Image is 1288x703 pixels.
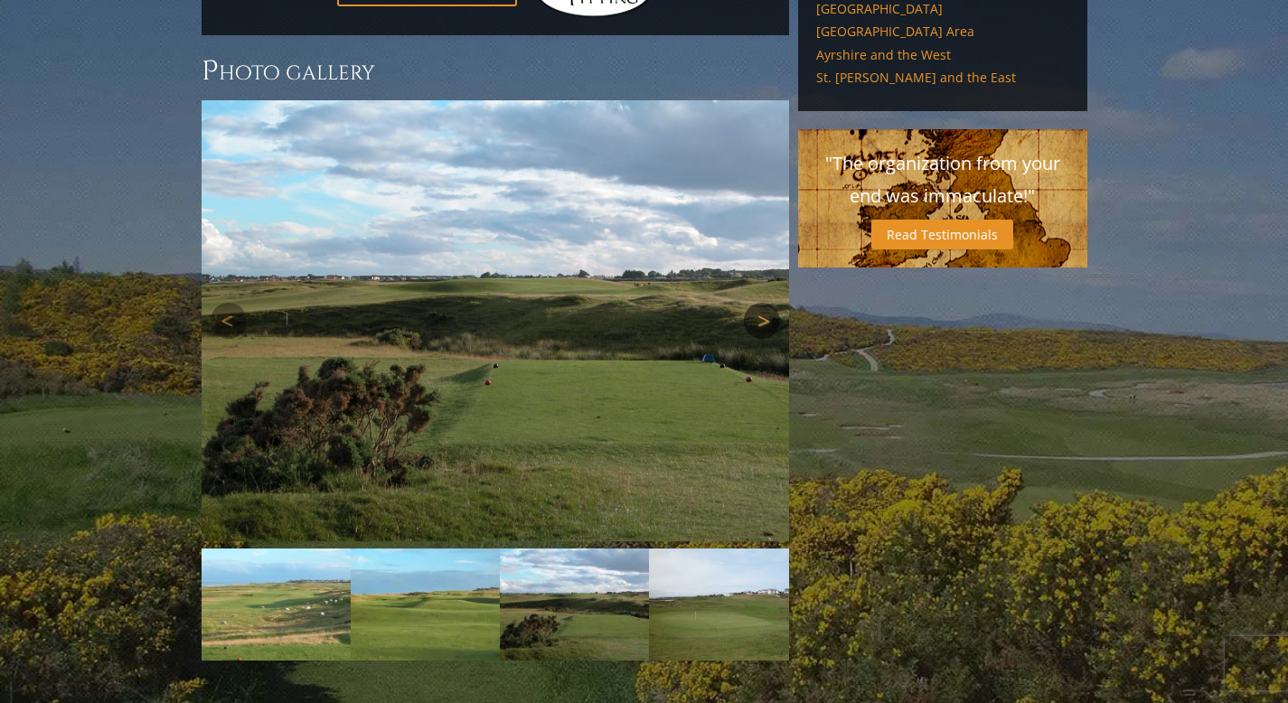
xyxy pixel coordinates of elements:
a: Read Testimonials [871,220,1013,249]
a: [GEOGRAPHIC_DATA] Area [816,23,1069,40]
p: "The organization from your end was immaculate!" [816,147,1069,212]
a: Previous [211,303,247,339]
a: St. [PERSON_NAME] and the East [816,70,1069,86]
a: Next [744,303,780,339]
a: Ayrshire and the West [816,47,1069,63]
h3: Photo Gallery [202,53,789,89]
